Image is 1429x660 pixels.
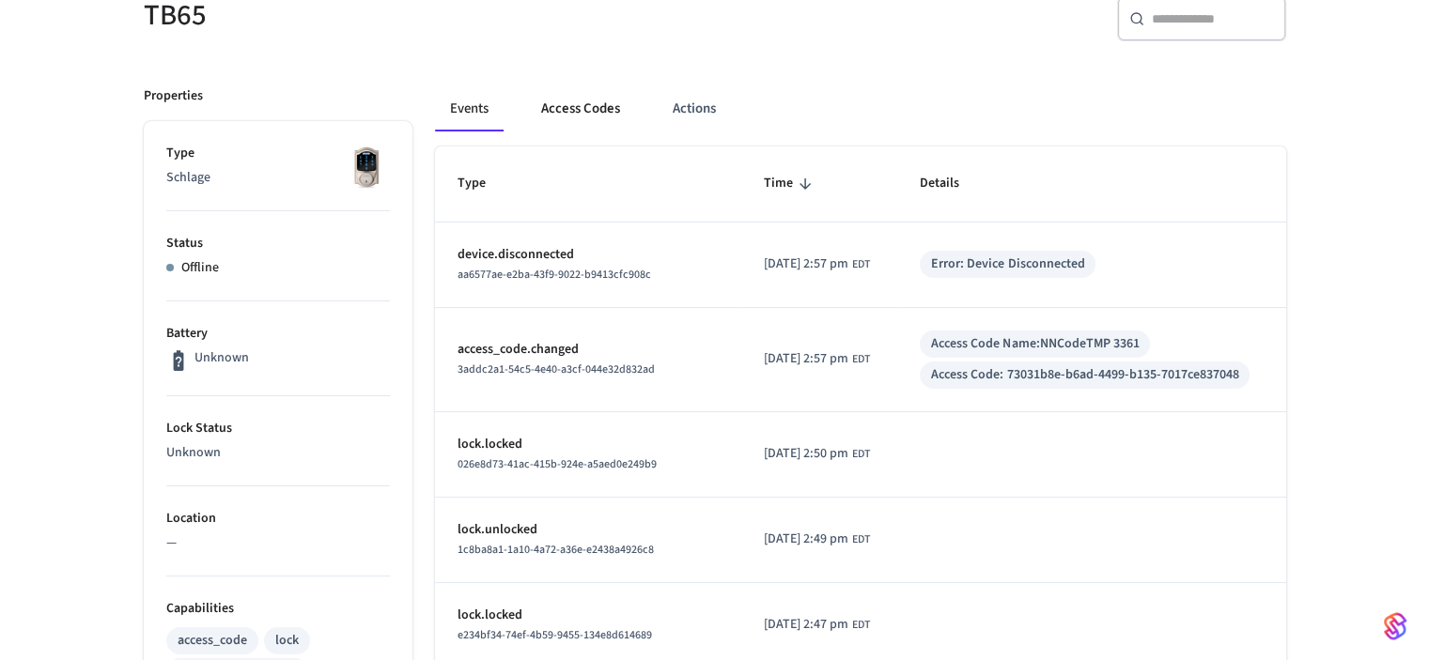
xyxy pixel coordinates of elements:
span: EDT [852,446,870,463]
div: lock [275,631,299,651]
div: America/New_York [764,444,870,464]
span: 026e8d73-41ac-415b-924e-a5aed0e249b9 [458,456,657,472]
p: Unknown [166,443,390,463]
button: Events [435,86,504,131]
span: EDT [852,351,870,368]
span: EDT [852,531,870,548]
div: ant example [435,86,1286,131]
span: Time [764,169,817,198]
div: access_code [178,631,247,651]
div: Error: Device Disconnected [931,254,1084,274]
p: Properties [144,86,203,106]
span: 3addc2a1-54c5-4e40-a3cf-044e32d832ad [458,361,655,377]
p: Lock Status [166,419,390,438]
p: Offline [181,258,219,278]
img: SeamLogoGradient.69752ec5.svg [1384,611,1406,641]
span: [DATE] 2:49 pm [764,530,848,549]
p: lock.locked [458,606,719,625]
p: Battery [166,324,390,344]
div: America/New_York [764,254,870,274]
div: America/New_York [764,349,870,369]
p: device.disconnected [458,245,719,265]
p: Status [166,234,390,253]
div: Access Code: 73031b8e-b6ad-4499-b135-7017ce837048 [931,365,1238,385]
div: America/New_York [764,530,870,549]
p: lock.unlocked [458,520,719,540]
span: Details [920,169,984,198]
button: Actions [658,86,731,131]
span: [DATE] 2:57 pm [764,254,848,274]
img: Schlage Sense Smart Deadbolt with Camelot Trim, Front [343,144,390,191]
span: [DATE] 2:50 pm [764,444,848,464]
p: Schlage [166,168,390,188]
span: aa6577ae-e2ba-43f9-9022-b9413cfc908c [458,267,651,283]
p: Location [166,509,390,529]
span: [DATE] 2:47 pm [764,615,848,635]
span: EDT [852,256,870,273]
p: Capabilities [166,599,390,619]
div: America/New_York [764,615,870,635]
span: Type [458,169,510,198]
p: lock.locked [458,435,719,454]
span: 1c8ba8a1-1a10-4a72-a36e-e2438a4926c8 [458,542,654,558]
span: [DATE] 2:57 pm [764,349,848,369]
p: access_code.changed [458,340,719,360]
p: Unknown [194,348,249,368]
div: Access Code Name: NNCodeTMP 3361 [931,334,1139,354]
span: EDT [852,617,870,634]
p: Type [166,144,390,163]
p: — [166,533,390,553]
span: e234bf34-74ef-4b59-9455-134e8d614689 [458,627,652,643]
button: Access Codes [526,86,635,131]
